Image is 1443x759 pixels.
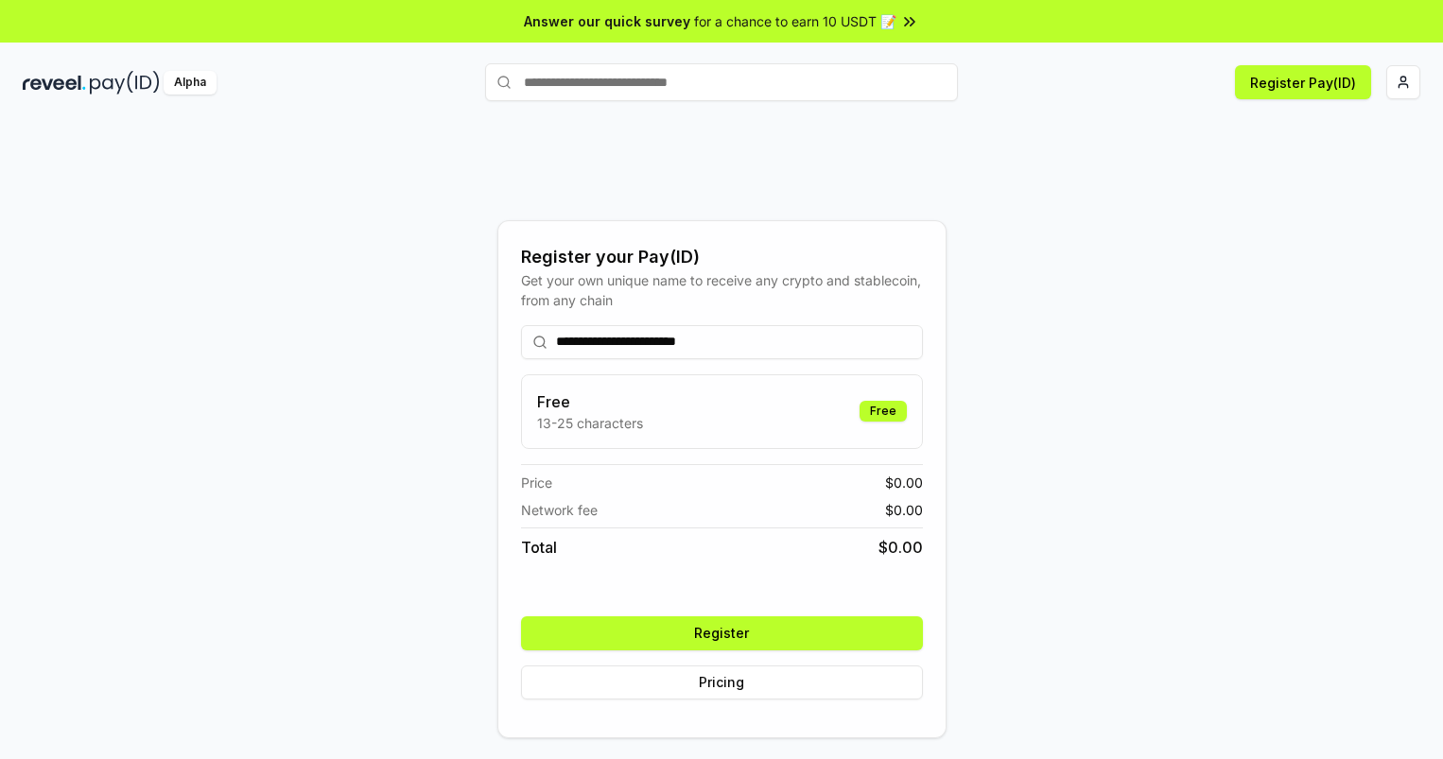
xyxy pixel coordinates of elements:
[524,11,690,31] span: Answer our quick survey
[164,71,217,95] div: Alpha
[521,473,552,492] span: Price
[90,71,160,95] img: pay_id
[860,401,907,422] div: Free
[878,536,923,559] span: $ 0.00
[521,244,923,270] div: Register your Pay(ID)
[521,616,923,650] button: Register
[23,71,86,95] img: reveel_dark
[537,413,643,433] p: 13-25 characters
[521,500,598,520] span: Network fee
[694,11,896,31] span: for a chance to earn 10 USDT 📝
[521,536,557,559] span: Total
[885,500,923,520] span: $ 0.00
[885,473,923,492] span: $ 0.00
[521,270,923,310] div: Get your own unique name to receive any crypto and stablecoin, from any chain
[537,390,643,413] h3: Free
[1235,65,1371,99] button: Register Pay(ID)
[521,665,923,699] button: Pricing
